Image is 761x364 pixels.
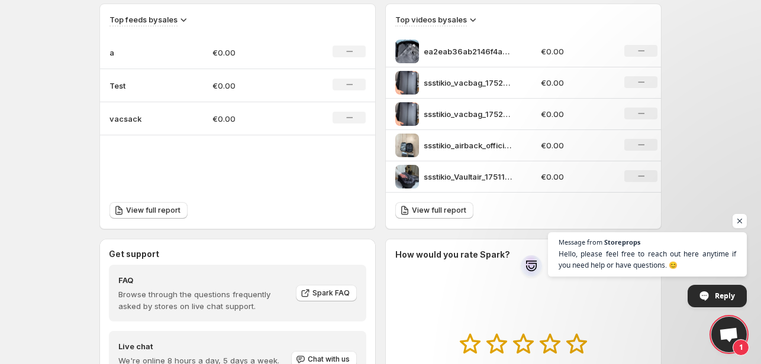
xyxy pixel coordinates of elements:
p: €0.00 [541,77,611,89]
p: Browse through the questions frequently asked by stores on live chat support. [118,288,288,312]
p: a [109,47,169,58]
p: ea2eab36ab2146f4a0650e27c94d3be3HD-1080p-48Mbps-37459007 [424,45,512,57]
h4: Live chat [118,340,290,352]
p: €0.00 [541,45,611,57]
p: ssstikio_Vaultair_1751189880 [424,171,512,183]
p: €0.00 [541,108,611,120]
a: View full report [109,202,188,219]
p: €0.00 [212,80,296,92]
h3: Top feeds by sales [109,14,178,25]
img: ssstikio_airback_official_1752230887945 [395,134,419,157]
img: ssstikio_Vaultair_1751189880 [395,165,419,188]
p: €0.00 [212,47,296,58]
a: Spark FAQ [296,285,357,301]
h3: Top videos by sales [395,14,467,25]
p: Test [109,80,169,92]
span: Spark FAQ [312,288,350,298]
p: €0.00 [541,139,611,151]
p: ssstikio_vacbag_1752231003667 [424,108,512,120]
h3: Get support [109,248,159,260]
a: View full report [395,202,473,219]
span: Message from [559,239,602,245]
img: ssstikio_vacbag_1752231003667 [395,71,419,95]
span: 1 [733,339,749,356]
div: Open chat [711,317,747,352]
p: €0.00 [212,113,296,125]
span: View full report [126,206,180,215]
span: Hello, please feel free to reach out here anytime if you need help or have questions. 😊 [559,248,736,271]
p: ssstikio_airback_official_1752230887945 [424,139,512,151]
p: €0.00 [541,171,611,183]
span: Chat with us [308,355,350,364]
span: Storeprops [604,239,640,245]
span: View full report [412,206,466,215]
img: ssstikio_vacbag_1752231003667 [395,102,419,126]
h3: How would you rate Spark? [395,249,510,261]
p: ssstikio_vacbag_1752231003667 [424,77,512,89]
img: ea2eab36ab2146f4a0650e27c94d3be3HD-1080p-48Mbps-37459007 [395,40,419,63]
p: vacsack [109,113,169,125]
span: Reply [715,285,735,306]
h4: FAQ [118,274,288,286]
